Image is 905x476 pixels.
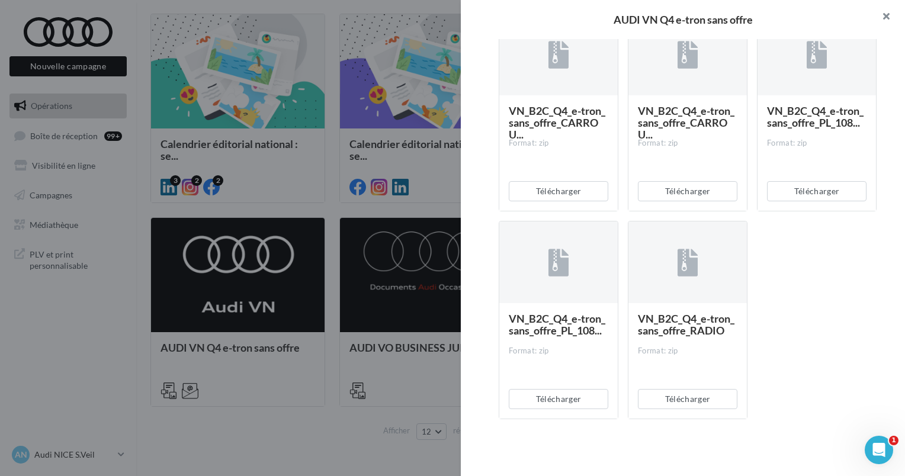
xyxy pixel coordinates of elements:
div: Format: zip [509,138,608,149]
span: VN_B2C_Q4_e-tron_sans_offre_PL_108... [767,104,864,129]
button: Télécharger [638,181,737,201]
div: Format: zip [509,346,608,356]
div: Format: zip [638,346,737,356]
span: VN_B2C_Q4_e-tron_sans_offre_CARROU... [509,104,605,141]
button: Télécharger [509,389,608,409]
iframe: Intercom live chat [865,436,893,464]
span: 1 [889,436,898,445]
button: Télécharger [767,181,867,201]
button: Télécharger [509,181,608,201]
button: Télécharger [638,389,737,409]
div: Format: zip [767,138,867,149]
span: VN_B2C_Q4_e-tron_sans_offre_CARROU... [638,104,734,141]
span: VN_B2C_Q4_e-tron_sans_offre_PL_108... [509,312,605,337]
span: VN_B2C_Q4_e-tron_sans_offre_RADIO [638,312,734,337]
div: Format: zip [638,138,737,149]
div: AUDI VN Q4 e-tron sans offre [480,14,886,25]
